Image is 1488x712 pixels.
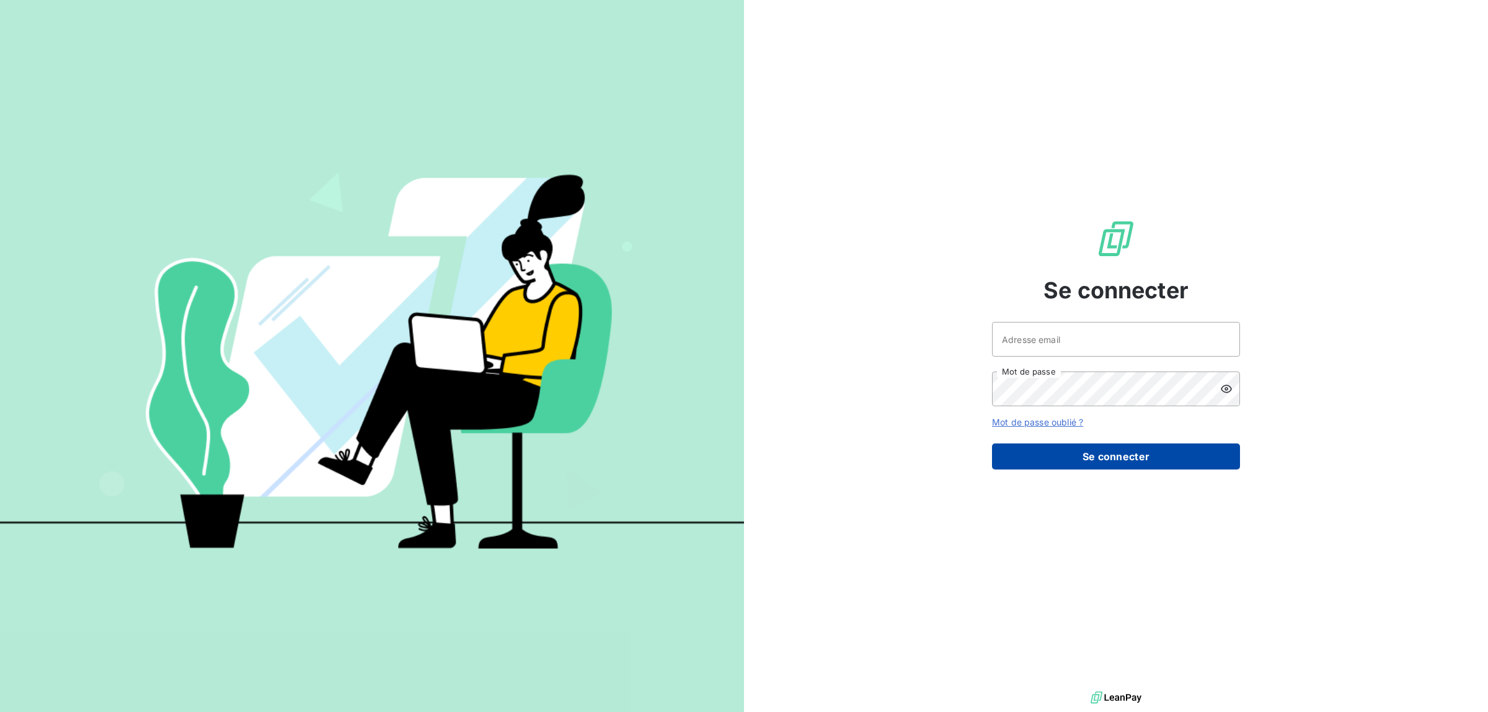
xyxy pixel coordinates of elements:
[1043,274,1189,307] span: Se connecter
[992,417,1083,427] a: Mot de passe oublié ?
[992,443,1240,469] button: Se connecter
[992,322,1240,357] input: placeholder
[1091,688,1141,707] img: logo
[1096,219,1136,259] img: Logo LeanPay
